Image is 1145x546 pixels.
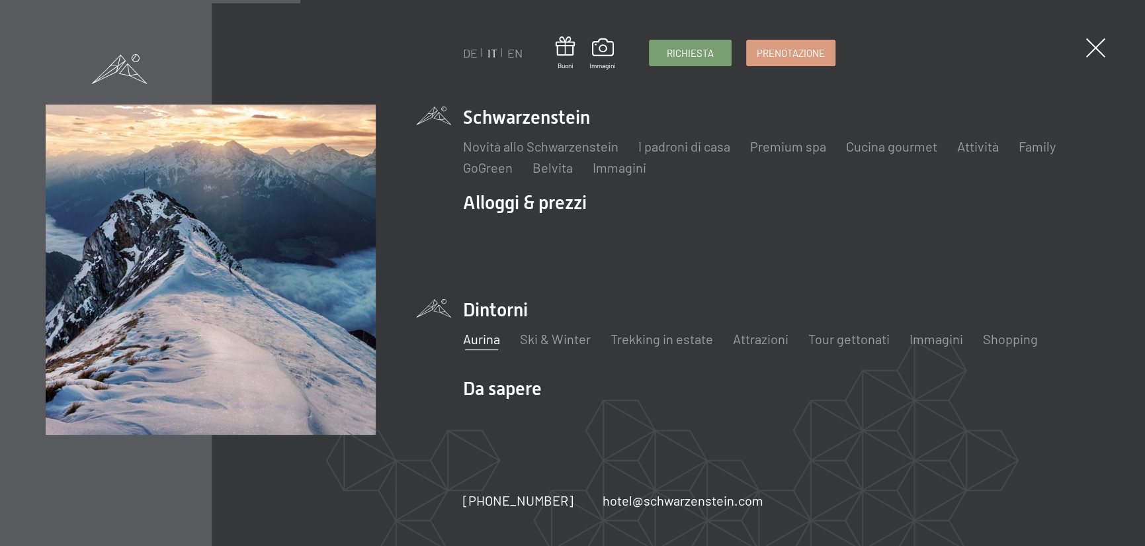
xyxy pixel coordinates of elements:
a: Prenotazione [747,40,835,66]
a: Immagini [910,331,963,347]
span: Immagini [589,61,616,70]
a: Premium spa [750,138,826,154]
a: Belvita [532,159,573,175]
a: Immagini [589,38,616,70]
a: GoGreen [463,159,513,175]
a: Ski & Winter [520,331,591,347]
a: Buoni [556,36,575,70]
span: Richiesta [667,46,714,60]
a: hotel@schwarzenstein.com [603,491,763,510]
a: DE [463,46,478,60]
a: Immagini [593,159,646,175]
a: I padroni di casa [638,138,730,154]
a: Aurina [463,331,500,347]
a: Attrazioni [733,331,788,347]
a: Richiesta [650,40,731,66]
span: [PHONE_NUMBER] [463,492,573,508]
span: Buoni [556,61,575,70]
a: Shopping [983,331,1038,347]
span: Prenotazione [757,46,825,60]
a: Tour gettonati [808,331,890,347]
a: Attività [957,138,999,154]
a: [PHONE_NUMBER] [463,491,573,510]
a: Trekking in estate [611,331,713,347]
a: Novità allo Schwarzenstein [463,138,618,154]
a: Cucina gourmet [846,138,937,154]
a: Family [1019,138,1056,154]
a: IT [488,46,497,60]
a: EN [507,46,523,60]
